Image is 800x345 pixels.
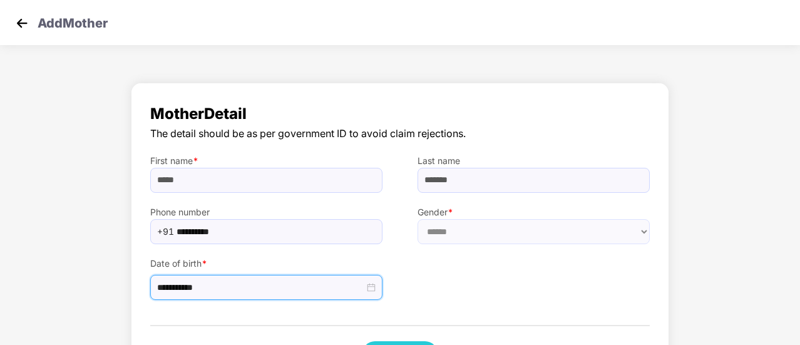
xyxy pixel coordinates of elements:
label: Phone number [150,205,382,219]
label: Gender [418,205,650,219]
p: Add Mother [38,14,108,29]
label: First name [150,154,382,168]
span: Mother Detail [150,102,650,126]
label: Last name [418,154,650,168]
span: +91 [157,222,174,241]
img: svg+xml;base64,PHN2ZyB4bWxucz0iaHR0cDovL3d3dy53My5vcmcvMjAwMC9zdmciIHdpZHRoPSIzMCIgaGVpZ2h0PSIzMC... [13,14,31,33]
label: Date of birth [150,257,382,270]
span: The detail should be as per government ID to avoid claim rejections. [150,126,650,142]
